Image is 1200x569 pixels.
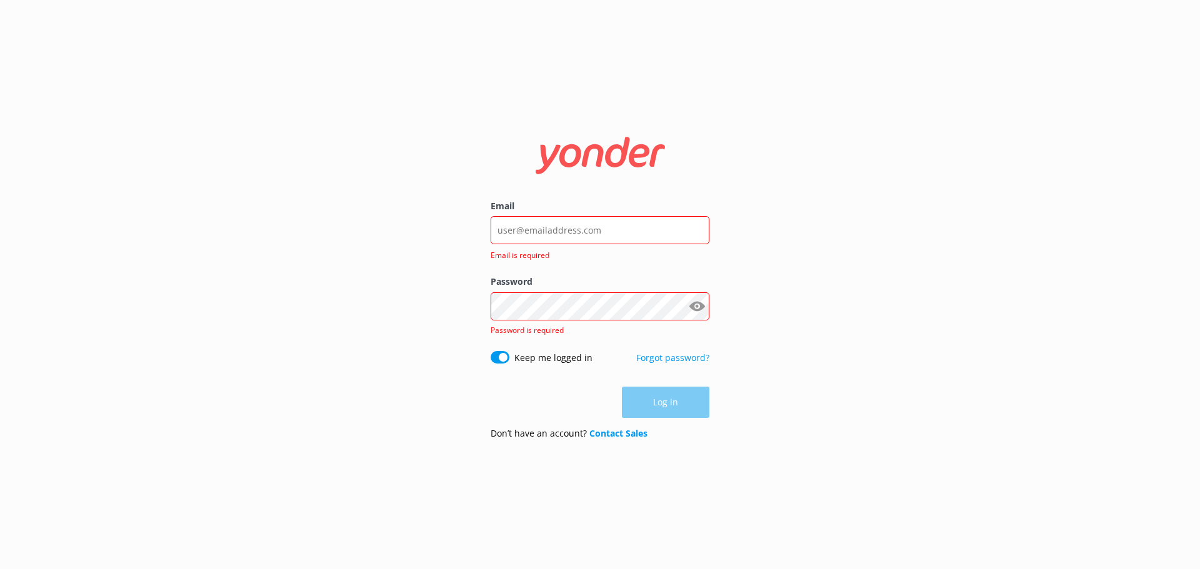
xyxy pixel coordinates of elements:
[491,216,709,244] input: user@emailaddress.com
[491,275,709,289] label: Password
[688,223,703,238] keeper-lock: Open Keeper Popup
[684,294,709,319] button: Show password
[491,199,709,213] label: Email
[491,249,702,261] span: Email is required
[636,352,709,364] a: Forgot password?
[491,427,647,440] p: Don’t have an account?
[514,351,592,365] label: Keep me logged in
[491,325,564,335] span: Password is required
[589,427,647,439] a: Contact Sales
